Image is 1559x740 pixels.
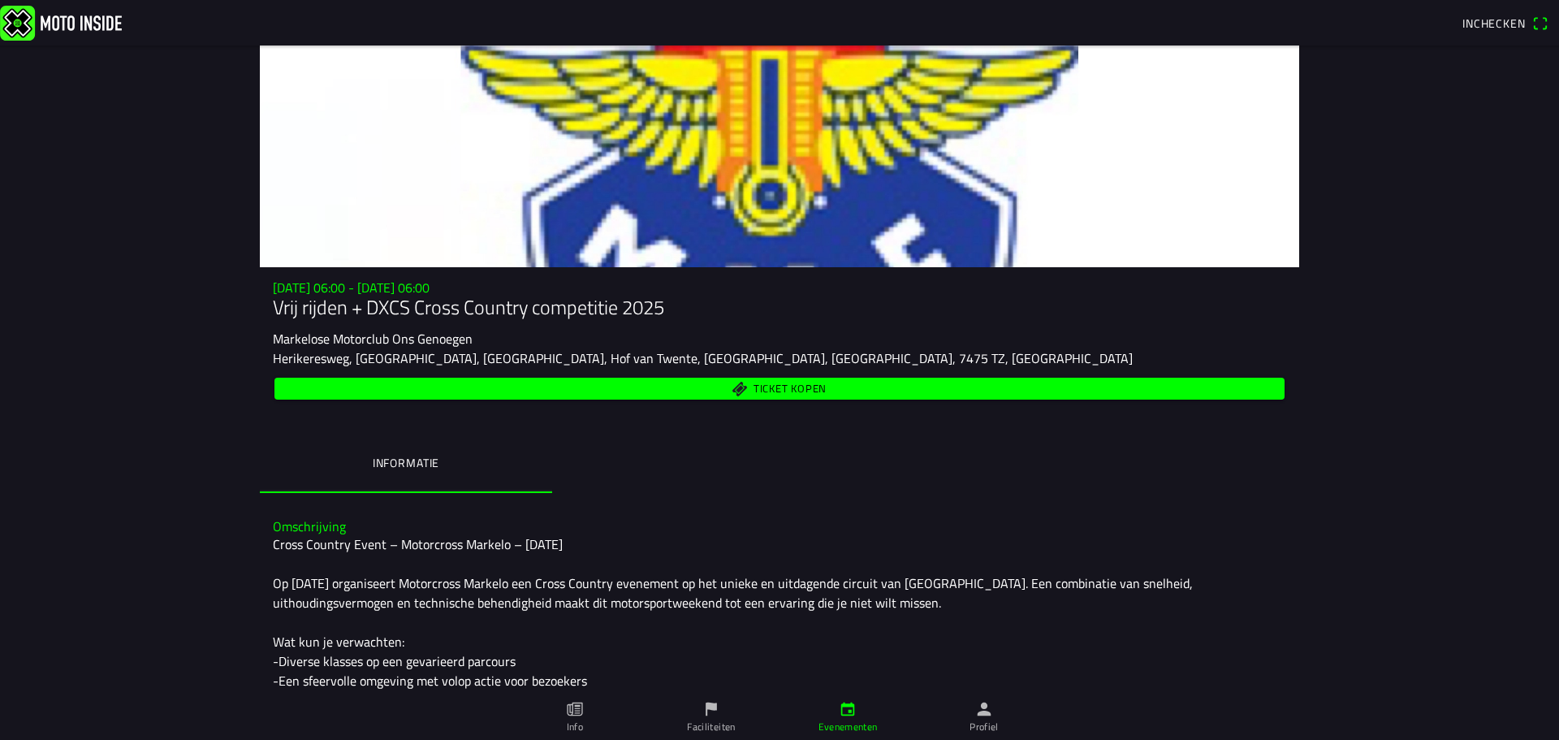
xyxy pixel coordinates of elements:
[702,700,720,718] ion-icon: flag
[970,720,999,734] ion-label: Profiel
[273,348,1133,368] ion-text: Herikeresweg, [GEOGRAPHIC_DATA], [GEOGRAPHIC_DATA], Hof van Twente, [GEOGRAPHIC_DATA], [GEOGRAPHI...
[818,720,878,734] ion-label: Evenementen
[273,329,473,348] ion-text: Markelose Motorclub Ons Genoegen
[839,700,857,718] ion-icon: calendar
[754,383,827,394] span: Ticket kopen
[566,700,584,718] ion-icon: paper
[687,720,735,734] ion-label: Faciliteiten
[273,296,1286,319] h1: Vrij rijden + DXCS Cross Country competitie 2025
[1454,9,1556,37] a: Incheckenqr scanner
[273,280,1286,296] h3: [DATE] 06:00 - [DATE] 06:00
[567,720,583,734] ion-label: Info
[975,700,993,718] ion-icon: person
[1462,15,1526,32] span: Inchecken
[273,519,1286,534] h3: Omschrijving
[373,454,439,472] ion-label: Informatie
